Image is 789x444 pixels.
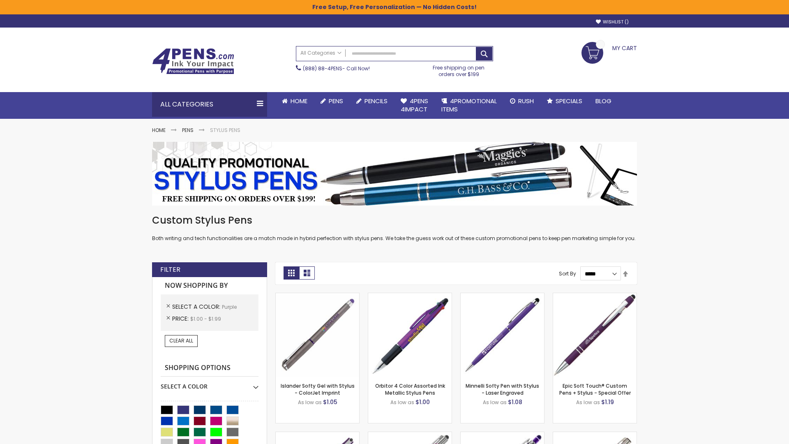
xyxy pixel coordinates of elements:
[435,92,503,119] a: 4PROMOTIONALITEMS
[559,382,631,396] a: Epic Soft Touch® Custom Pens + Stylus - Special Offer
[368,293,452,300] a: Orbitor 4 Color Assorted Ink Metallic Stylus Pens-Purple
[190,315,221,322] span: $1.00 - $1.99
[365,97,388,105] span: Pencils
[152,92,267,117] div: All Categories
[172,303,222,311] span: Select A Color
[152,48,234,74] img: 4Pens Custom Pens and Promotional Products
[303,65,370,72] span: - Call Now!
[222,303,237,310] span: Purple
[276,293,359,300] a: Islander Softy Gel with Stylus - ColorJet Imprint-Purple
[161,359,258,377] strong: Shopping Options
[281,382,355,396] a: Islander Softy Gel with Stylus - ColorJet Imprint
[461,293,544,377] img: Minnelli Softy Pen with Stylus - Laser Engraved-Purple
[296,46,346,60] a: All Categories
[275,92,314,110] a: Home
[556,97,582,105] span: Specials
[559,270,576,277] label: Sort By
[172,314,190,323] span: Price
[508,398,522,406] span: $1.08
[276,432,359,439] a: Avendale Velvet Touch Stylus Gel Pen-Purple
[415,398,430,406] span: $1.00
[276,293,359,377] img: Islander Softy Gel with Stylus - ColorJet Imprint-Purple
[601,398,614,406] span: $1.19
[589,92,618,110] a: Blog
[210,127,240,134] strong: Stylus Pens
[553,293,637,300] a: 4P-MS8B-Purple
[350,92,394,110] a: Pencils
[300,50,341,56] span: All Categories
[303,65,342,72] a: (888) 88-4PENS
[291,97,307,105] span: Home
[169,337,193,344] span: Clear All
[394,92,435,119] a: 4Pens4impact
[323,398,337,406] span: $1.05
[576,399,600,406] span: As low as
[161,377,258,391] div: Select A Color
[152,127,166,134] a: Home
[368,293,452,377] img: Orbitor 4 Color Assorted Ink Metallic Stylus Pens-Purple
[553,293,637,377] img: 4P-MS8B-Purple
[375,382,445,396] a: Orbitor 4 Color Assorted Ink Metallic Stylus Pens
[503,92,540,110] a: Rush
[595,97,611,105] span: Blog
[424,61,494,78] div: Free shipping on pen orders over $199
[401,97,428,113] span: 4Pens 4impact
[298,399,322,406] span: As low as
[540,92,589,110] a: Specials
[553,432,637,439] a: Tres-Chic Touch Pen - Standard Laser-Purple
[461,293,544,300] a: Minnelli Softy Pen with Stylus - Laser Engraved-Purple
[390,399,414,406] span: As low as
[314,92,350,110] a: Pens
[596,19,629,25] a: Wishlist
[466,382,539,396] a: Minnelli Softy Pen with Stylus - Laser Engraved
[461,432,544,439] a: Phoenix Softy with Stylus Pen - Laser-Purple
[182,127,194,134] a: Pens
[160,265,180,274] strong: Filter
[483,399,507,406] span: As low as
[284,266,299,280] strong: Grid
[518,97,534,105] span: Rush
[152,214,637,242] div: Both writing and tech functionalities are a match made in hybrid perfection with stylus pens. We ...
[368,432,452,439] a: Tres-Chic with Stylus Metal Pen - Standard Laser-Purple
[329,97,343,105] span: Pens
[161,277,258,294] strong: Now Shopping by
[441,97,497,113] span: 4PROMOTIONAL ITEMS
[152,142,637,206] img: Stylus Pens
[152,214,637,227] h1: Custom Stylus Pens
[165,335,198,347] a: Clear All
